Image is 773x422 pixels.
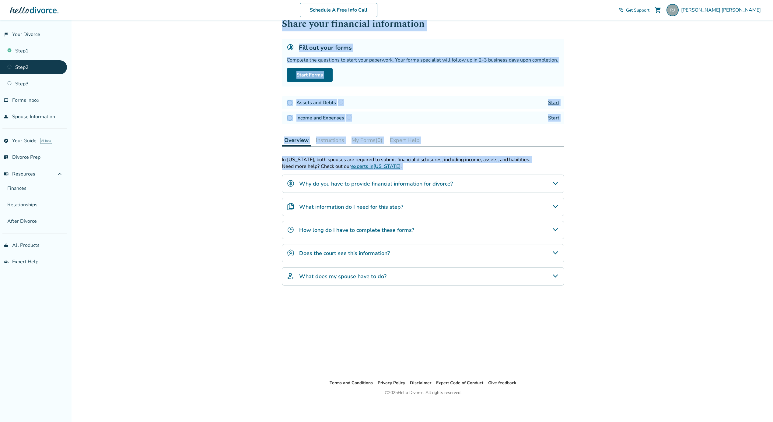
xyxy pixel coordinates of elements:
[287,57,559,63] div: Complete the questions to start your paperwork. Your forms specialist will follow up in 2-3 busin...
[4,171,35,177] span: Resources
[666,4,679,16] img: becky.johnson2@q2.com
[338,99,344,105] img: Question Mark
[287,180,294,187] img: Why do you have to provide financial information for divorce?
[410,379,431,387] li: Disclaimer
[287,249,294,257] img: Does the court see this information?
[299,272,386,280] h4: What does my spouse have to do?
[654,6,662,14] span: shopping_cart
[4,243,9,248] span: shopping_basket
[299,44,352,52] h5: Fill out your forms
[287,100,293,106] img: Not Started
[282,134,311,147] button: Overview
[287,115,293,121] img: Not Started
[681,7,763,13] span: [PERSON_NAME] [PERSON_NAME]
[619,8,624,12] span: phone_in_talk
[282,267,564,285] div: What does my spouse have to do?
[299,203,403,211] h4: What information do I need for this step?
[346,114,352,120] img: Question Mark
[12,97,39,104] span: Forms Inbox
[56,170,63,178] span: expand_less
[4,114,9,119] span: people
[548,99,559,106] a: Start
[436,380,483,386] a: Expert Code of Conduct
[385,389,461,396] div: © 2025 Hello Divorce. All rights reserved.
[287,203,294,210] img: What information do I need for this step?
[40,138,52,144] span: AI beta
[387,134,422,146] button: Expert Help
[4,172,9,176] span: menu_book
[743,393,773,422] iframe: Chat Widget
[299,180,453,188] h4: Why do you have to provide financial information for divorce?
[282,156,564,163] div: In [US_STATE], both spouses are required to submit financial disclosures, including income, asset...
[282,244,564,262] div: Does the court see this information?
[282,221,564,239] div: How long do I have to complete these forms?
[4,32,9,37] span: flag_2
[296,99,346,107] h4: Assets and Debts
[282,16,564,31] h1: Share your financial information
[299,249,390,257] h4: Does the court see this information?
[548,115,559,121] a: Start
[4,138,9,143] span: explore
[351,163,400,170] a: experts in[US_STATE]
[296,114,354,122] h4: Income and Expenses
[4,259,9,264] span: groups
[4,98,9,103] span: inbox
[282,198,564,216] div: What information do I need for this step?
[287,68,333,82] a: Start Forms
[488,379,516,387] li: Give feedback
[619,7,649,13] a: phone_in_talkGet Support
[330,380,373,386] a: Terms and Conditions
[4,155,9,160] span: list_alt_check
[299,226,414,234] h4: How long do I have to complete these forms?
[282,175,564,193] div: Why do you have to provide financial information for divorce?
[300,3,377,17] a: Schedule A Free Info Call
[282,163,564,170] p: Need more help? Check out our .
[626,7,649,13] span: Get Support
[349,134,385,146] button: My Forms(0)
[287,272,294,280] img: What does my spouse have to do?
[378,380,405,386] a: Privacy Policy
[313,134,347,146] button: Instructions
[287,226,294,233] img: How long do I have to complete these forms?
